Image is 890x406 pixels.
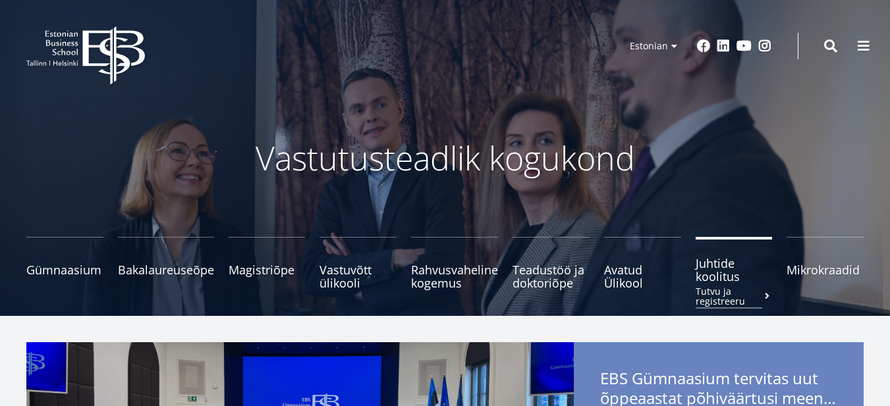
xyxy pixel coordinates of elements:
span: Mikrokraadid [787,263,864,276]
a: Juhtide koolitusTutvu ja registreeru [696,237,773,290]
a: Vastuvõtt ülikooli [320,237,397,290]
span: Gümnaasium [26,263,103,276]
span: Bakalaureuseõpe [118,263,214,276]
a: Avatud Ülikool [604,237,681,290]
small: Tutvu ja registreeru [696,286,773,306]
a: Facebook [697,39,710,53]
span: Teadustöö ja doktoriõpe [513,263,590,290]
a: Bakalaureuseõpe [118,237,214,290]
a: Instagram [758,39,771,53]
a: Linkedin [717,39,730,53]
span: Magistriõpe [229,263,306,276]
a: Teadustöö ja doktoriõpe [513,237,590,290]
a: Youtube [737,39,752,53]
a: Magistriõpe [229,237,306,290]
span: Rahvusvaheline kogemus [411,263,498,290]
a: Rahvusvaheline kogemus [411,237,498,290]
span: Avatud Ülikool [604,263,681,290]
a: Mikrokraadid [787,237,864,290]
p: Vastutusteadlik kogukond [96,138,794,178]
span: Vastuvõtt ülikooli [320,263,397,290]
span: Juhtide koolitus [696,257,773,283]
a: Gümnaasium [26,237,103,290]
